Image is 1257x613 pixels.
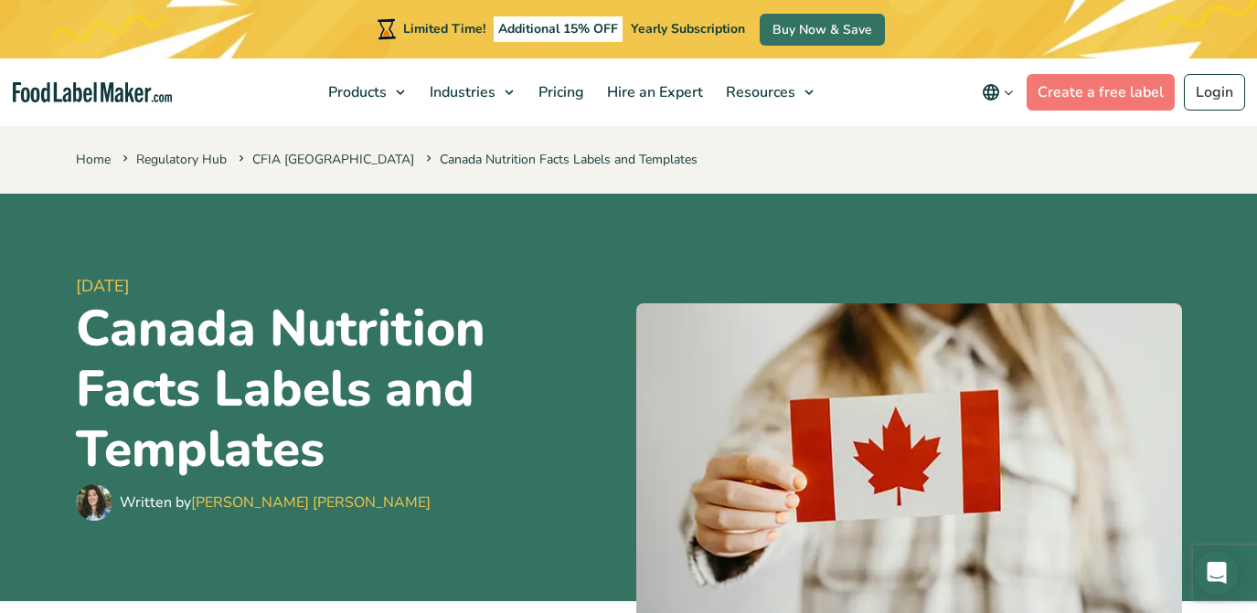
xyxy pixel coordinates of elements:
span: Resources [720,82,797,102]
a: Regulatory Hub [136,151,227,168]
a: Create a free label [1027,74,1175,111]
a: [PERSON_NAME] [PERSON_NAME] [191,492,431,513]
a: Products [317,58,414,126]
a: Pricing [527,58,591,126]
h1: Canada Nutrition Facts Labels and Templates [76,299,622,480]
a: Buy Now & Save [760,14,885,46]
span: Pricing [533,82,586,102]
span: Products [323,82,389,102]
a: CFIA [GEOGRAPHIC_DATA] [252,151,414,168]
a: Resources [715,58,823,126]
a: Login [1184,74,1245,111]
a: Industries [419,58,523,126]
img: Maria Abi Hanna - Food Label Maker [76,484,112,521]
div: Written by [120,491,431,513]
span: Yearly Subscription [631,20,745,37]
span: Canada Nutrition Facts Labels and Templates [422,151,698,168]
span: Limited Time! [403,20,485,37]
div: Open Intercom Messenger [1195,551,1239,595]
a: Home [76,151,111,168]
span: Industries [424,82,497,102]
span: Additional 15% OFF [494,16,623,42]
span: Hire an Expert [602,82,705,102]
span: [DATE] [76,274,622,299]
a: Hire an Expert [596,58,710,126]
